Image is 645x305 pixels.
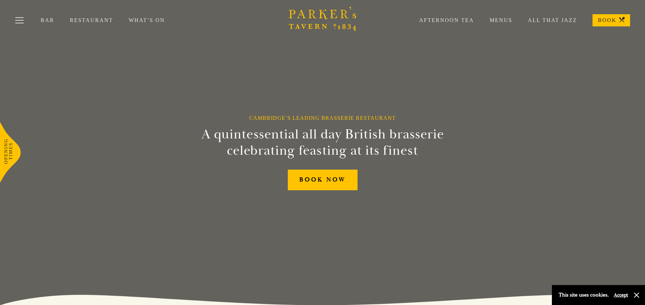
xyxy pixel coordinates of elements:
h1: Cambridge’s Leading Brasserie Restaurant [249,115,396,121]
p: This site uses cookies. [559,290,609,300]
button: Close and accept [633,292,640,299]
button: Accept [614,292,628,298]
h2: A quintessential all day British brasserie celebrating feasting at its finest [168,126,477,159]
a: BOOK NOW [288,170,358,190]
